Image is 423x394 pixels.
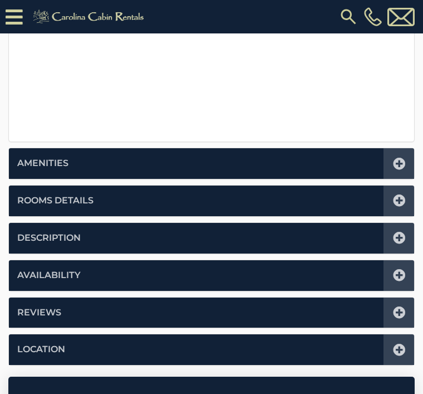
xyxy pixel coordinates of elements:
[17,343,65,356] a: Location
[17,307,61,319] a: Reviews
[17,194,94,207] a: Rooms Details
[361,7,385,26] a: [PHONE_NUMBER]
[17,157,68,170] a: Amenities
[17,269,81,282] a: Availability
[17,232,81,245] a: Description
[338,7,358,27] img: search-regular.svg
[28,8,151,26] img: Khaki-logo.png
